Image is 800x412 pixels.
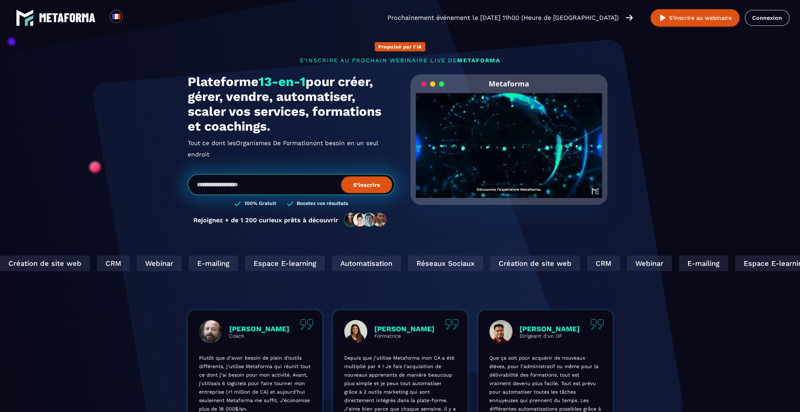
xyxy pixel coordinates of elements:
div: E-mailing [676,256,726,271]
button: S’inscrire [341,176,392,193]
div: Search for option [123,10,140,25]
img: logo [39,13,96,22]
div: Réseaux Sociaux [405,256,481,271]
p: s'inscrire au prochain webinaire live de [188,57,613,64]
h3: 100% Gratuit [244,200,276,207]
div: Création de site web [488,256,578,271]
div: Espace E-learning [243,256,322,271]
div: Webinar [134,256,179,271]
img: profile [199,320,222,343]
h2: Tout ce dont les ont besoin en un seul endroit [188,137,395,160]
img: profile [344,320,367,343]
div: CRM [95,256,127,271]
p: Coach [229,333,289,339]
h2: Metaforma [489,74,529,93]
img: community-people [342,212,389,227]
img: quote [300,319,313,330]
div: E-mailing [186,256,236,271]
p: [PERSON_NAME] [374,325,435,333]
p: Formatrice [374,333,435,339]
img: fr [112,12,121,21]
p: Dirigeant d'un OF [520,333,580,339]
h1: Plateforme pour créer, gérer, vendre, automatiser, scaler vos services, formations et coachings. [188,74,395,134]
span: METAFORMA [457,57,500,64]
img: quote [590,319,604,330]
a: Connexion [745,10,789,26]
span: 13-en-1 [259,74,306,89]
video: Your browser does not support the video tag. [416,93,602,186]
div: CRM [585,256,617,271]
p: Propulsé par l'IA [378,44,422,50]
button: S’inscrire au webinaire [651,9,739,27]
div: Automatisation [329,256,398,271]
h3: Boostez vos résultats [297,200,348,207]
img: loading [421,81,444,87]
img: checked [287,200,293,207]
input: Search for option [129,13,134,22]
span: Organismes De Formation [236,137,313,149]
p: [PERSON_NAME] [229,325,289,333]
div: Webinar [624,256,669,271]
img: quote [445,319,459,330]
img: arrow-right [626,14,633,22]
img: play [658,13,667,22]
img: logo [16,9,34,27]
p: [PERSON_NAME] [520,325,580,333]
img: profile [489,320,512,343]
p: Prochainement événement le [DATE] 11h00 (Heure de [GEOGRAPHIC_DATA]) [387,13,619,23]
p: Rejoignez + de 1 200 curieux prêts à découvrir [193,216,338,224]
img: checked [234,200,241,207]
